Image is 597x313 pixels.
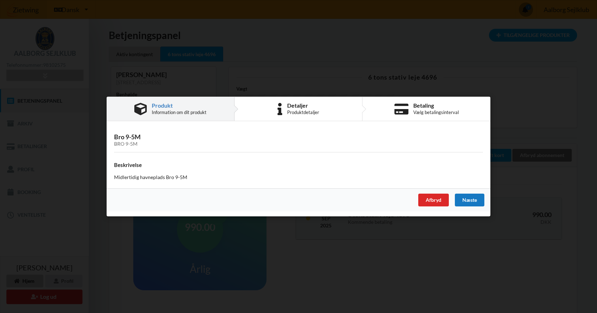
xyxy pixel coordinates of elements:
[114,141,483,147] div: bro 9-5M
[152,103,206,108] div: Produkt
[418,194,449,206] div: Afbryd
[152,109,206,115] div: Information om dit produkt
[455,194,484,206] div: Næste
[114,174,483,181] p: Midlertidig havneplads Bro 9-5M
[287,109,319,115] div: Produktdetaljer
[287,103,319,108] div: Detaljer
[114,162,483,169] h4: Beskrivelse
[413,109,459,115] div: Vælg betalingsinterval
[114,133,483,147] h3: Bro 9-5M
[413,103,459,108] div: Betaling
